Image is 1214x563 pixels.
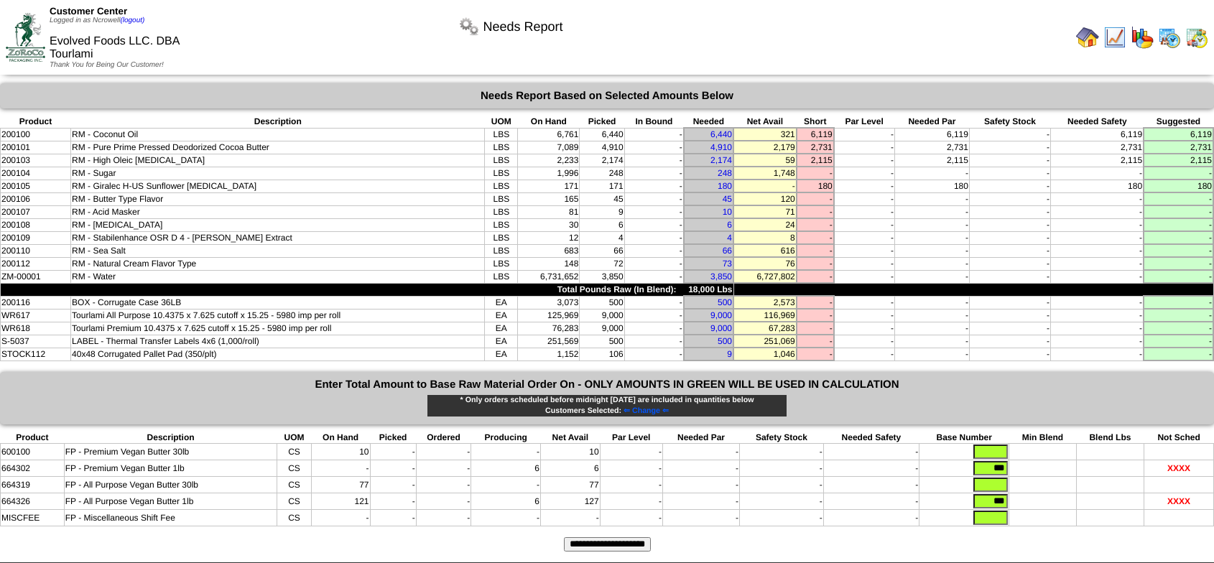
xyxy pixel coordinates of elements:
td: - [733,180,797,192]
td: - [969,218,1050,231]
td: - [1144,335,1213,348]
td: RM - Giralec H-US Sunflower [MEDICAL_DATA] [71,180,485,192]
td: - [1051,244,1144,257]
a: 500 [718,297,732,307]
td: - [969,257,1050,270]
td: 3,850 [580,270,624,283]
th: UOM [485,116,518,128]
td: 200105 [1,180,71,192]
td: LBS [485,257,518,270]
td: - [834,322,895,335]
td: 7,089 [518,141,580,154]
td: - [894,335,969,348]
td: - [1144,257,1213,270]
td: - [969,296,1050,309]
td: 116,969 [733,309,797,322]
td: 180 [1051,180,1144,192]
span: ⇐ Change ⇐ [624,406,669,415]
th: Blend Lbs [1076,432,1144,444]
td: - [834,270,895,283]
td: - [834,154,895,167]
td: - [834,205,895,218]
td: - [624,335,684,348]
td: 66 [580,244,624,257]
td: FP - Premium Vegan Butter 1lb [64,460,277,477]
td: LBS [485,128,518,141]
td: 683 [518,244,580,257]
td: EA [485,296,518,309]
td: - [1144,244,1213,257]
td: 6,731,652 [518,270,580,283]
td: - [624,309,684,322]
td: - [797,309,834,322]
td: RM - [MEDICAL_DATA] [71,218,485,231]
td: 1,046 [733,348,797,360]
td: 12 [518,231,580,244]
td: 2,233 [518,154,580,167]
td: - [1144,218,1213,231]
td: CS [277,444,311,460]
a: 6,440 [710,129,732,139]
td: 200104 [1,167,71,180]
td: - [969,128,1050,141]
td: 200103 [1,154,71,167]
td: - [894,257,969,270]
div: * Only orders scheduled before midnight [DATE] are included in quantities below Customers Selected: [427,394,787,417]
td: 67,283 [733,322,797,335]
td: 1,152 [518,348,580,360]
th: Picked [580,116,624,128]
td: 9,000 [580,309,624,322]
td: - [834,296,895,309]
td: - [894,270,969,283]
td: 6,440 [580,128,624,141]
td: 2,573 [733,296,797,309]
span: Needs Report [483,19,562,34]
td: RM - Natural Cream Flavor Type [71,257,485,270]
td: - [894,309,969,322]
td: - [740,444,824,460]
td: EA [485,322,518,335]
td: - [624,296,684,309]
td: - [969,167,1050,180]
td: - [624,128,684,141]
td: - [1144,167,1213,180]
td: - [834,180,895,192]
a: (logout) [120,17,144,24]
a: 4 [727,233,732,243]
th: Safety Stock [969,116,1050,128]
td: - [969,335,1050,348]
td: - [797,296,834,309]
img: workflow.png [458,15,481,38]
th: Par Level [600,432,662,444]
th: Description [71,116,485,128]
td: - [1144,270,1213,283]
td: - [624,180,684,192]
img: home.gif [1076,26,1099,49]
td: - [894,218,969,231]
td: - [834,244,895,257]
a: 9 [727,349,732,359]
td: 200100 [1,128,71,141]
td: 76,283 [518,322,580,335]
td: 180 [894,180,969,192]
td: - [624,244,684,257]
a: 248 [718,168,732,178]
td: 200108 [1,218,71,231]
td: - [1051,167,1144,180]
td: 2,115 [1144,154,1213,167]
td: - [1144,205,1213,218]
td: RM - Acid Masker [71,205,485,218]
th: Producing [471,432,541,444]
td: - [969,231,1050,244]
a: 9,000 [710,323,732,333]
td: - [797,231,834,244]
td: 40x48 Corrugated Pallet Pad (350/plt) [71,348,485,360]
td: 9 [580,205,624,218]
th: Par Level [834,116,895,128]
td: - [416,444,471,460]
td: - [624,218,684,231]
td: - [797,205,834,218]
td: 200112 [1,257,71,270]
td: - [834,348,895,360]
td: 125,969 [518,309,580,322]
